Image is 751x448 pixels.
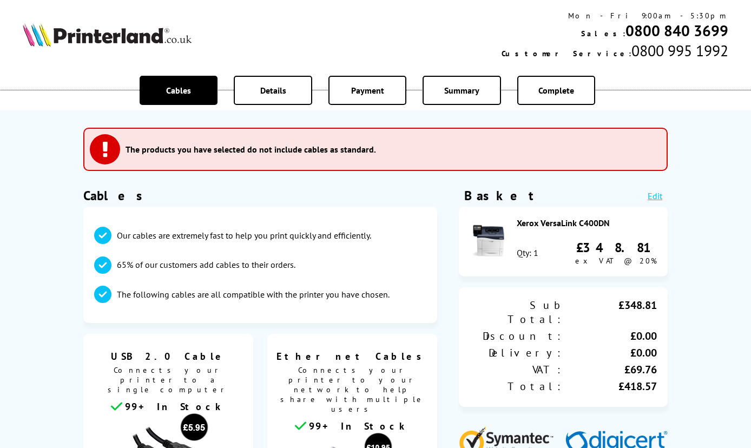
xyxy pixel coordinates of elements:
[275,350,429,363] span: Ethernet Cables
[470,379,563,393] div: Total:
[575,239,657,256] div: £348.81
[444,85,479,96] span: Summary
[260,85,286,96] span: Details
[117,229,371,241] p: Our cables are extremely fast to help you print quickly and efficiently.
[517,218,657,228] div: Xerox VersaLink C400DN
[563,363,657,377] div: £69.76
[470,363,563,377] div: VAT:
[89,363,248,400] span: Connects your printer to a single computer
[575,256,657,266] span: ex VAT @ 20%
[648,190,662,201] a: Edit
[464,187,535,204] div: Basket
[563,329,657,343] div: £0.00
[502,49,631,58] span: Customer Service:
[470,222,508,260] img: Xerox VersaLink C400DN
[117,259,295,271] p: 65% of our customers add cables to their orders.
[538,85,574,96] span: Complete
[470,346,563,360] div: Delivery:
[470,298,563,326] div: Sub Total:
[351,85,384,96] span: Payment
[91,350,245,363] span: USB 2.0 Cable
[126,144,376,155] h3: The products you have selected do not include cables as standard.
[517,247,538,258] div: Qty: 1
[625,21,728,41] a: 0800 840 3699
[166,85,191,96] span: Cables
[83,187,437,204] h1: Cables
[273,363,432,419] span: Connects your printer to your network to help share with multiple users
[563,298,657,326] div: £348.81
[117,288,390,300] p: The following cables are all compatible with the printer you have chosen.
[470,329,563,343] div: Discount:
[563,346,657,360] div: £0.00
[23,23,192,47] img: Printerland Logo
[581,29,625,38] span: Sales:
[631,41,728,61] span: 0800 995 1992
[309,420,410,432] span: 99+ In Stock
[502,11,728,21] div: Mon - Fri 9:00am - 5:30pm
[563,379,657,393] div: £418.57
[125,400,226,413] span: 99+ In Stock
